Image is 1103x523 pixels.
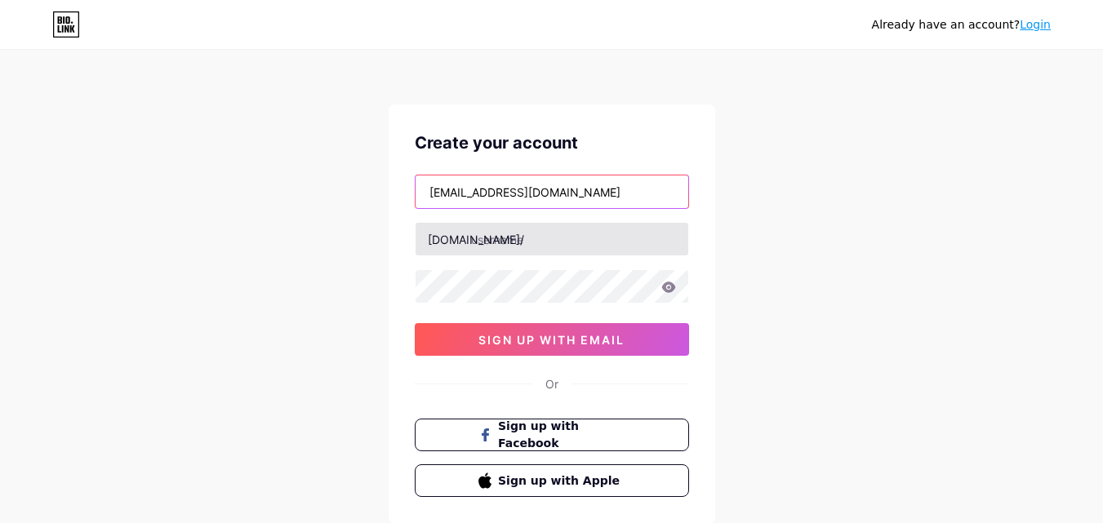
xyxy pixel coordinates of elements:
button: Sign up with Facebook [415,419,689,451]
div: Create your account [415,131,689,155]
span: Sign up with Apple [498,472,625,490]
button: Sign up with Apple [415,464,689,497]
span: Sign up with Facebook [498,418,625,452]
input: Email [416,175,688,208]
div: [DOMAIN_NAME]/ [428,231,524,248]
button: sign up with email [415,323,689,356]
input: username [416,223,688,255]
div: Already have an account? [872,16,1051,33]
div: Or [545,375,558,392]
span: sign up with email [478,333,625,347]
a: Login [1020,18,1051,31]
